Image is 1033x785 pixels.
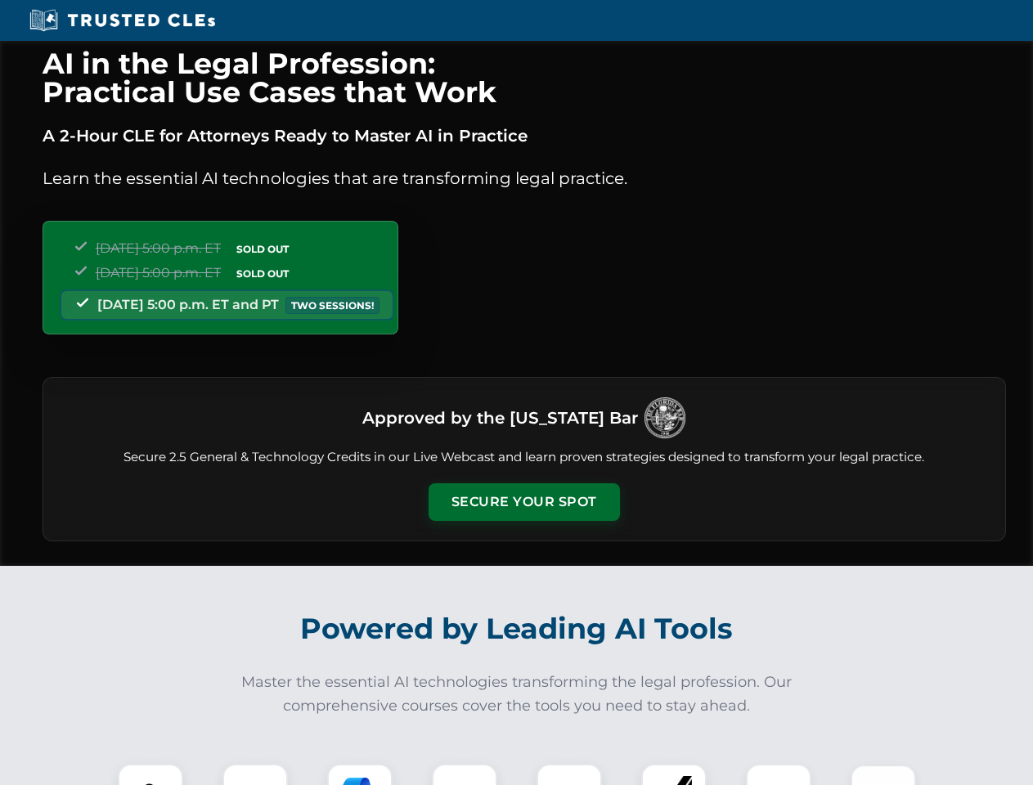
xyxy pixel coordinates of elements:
h2: Powered by Leading AI Tools [64,600,970,657]
p: Learn the essential AI technologies that are transforming legal practice. [43,165,1006,191]
button: Secure Your Spot [429,483,620,521]
h1: AI in the Legal Profession: Practical Use Cases that Work [43,49,1006,106]
p: Secure 2.5 General & Technology Credits in our Live Webcast and learn proven strategies designed ... [63,448,986,467]
span: [DATE] 5:00 p.m. ET [96,265,221,280]
p: A 2-Hour CLE for Attorneys Ready to Master AI in Practice [43,123,1006,149]
img: Trusted CLEs [25,8,220,33]
span: [DATE] 5:00 p.m. ET [96,240,221,256]
span: SOLD OUT [231,265,294,282]
h3: Approved by the [US_STATE] Bar [362,403,638,433]
p: Master the essential AI technologies transforming the legal profession. Our comprehensive courses... [231,671,803,718]
img: Logo [645,397,685,438]
span: SOLD OUT [231,240,294,258]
